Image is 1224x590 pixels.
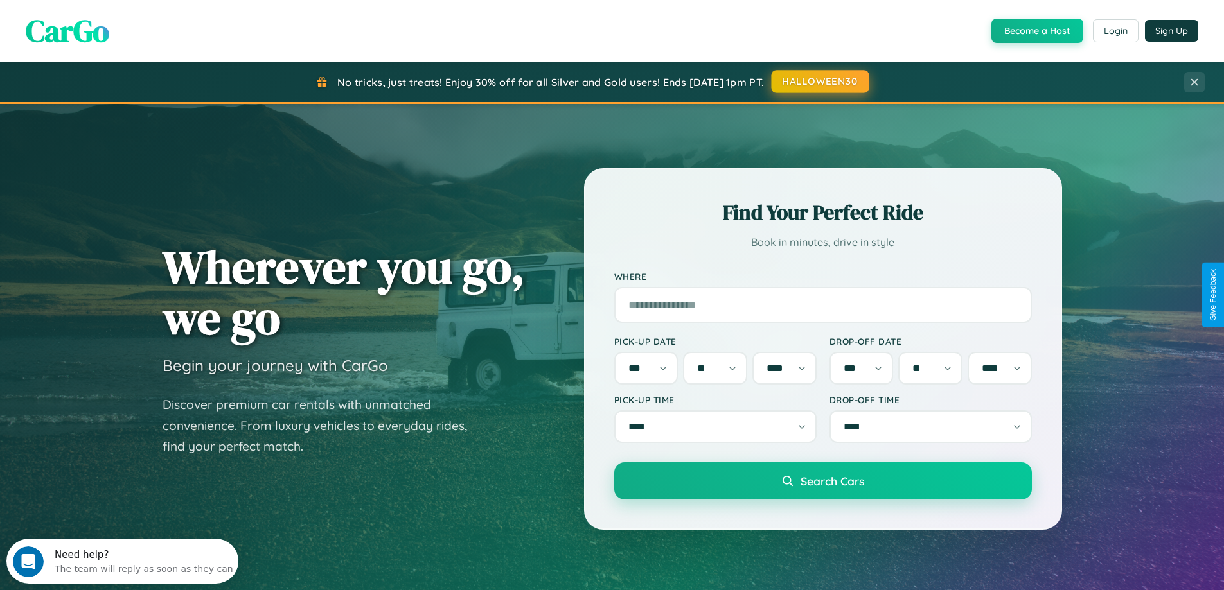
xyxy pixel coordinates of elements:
[991,19,1083,43] button: Become a Host
[829,336,1032,347] label: Drop-off Date
[614,462,1032,499] button: Search Cars
[1145,20,1198,42] button: Sign Up
[614,336,817,347] label: Pick-up Date
[163,394,484,457] p: Discover premium car rentals with unmatched convenience. From luxury vehicles to everyday rides, ...
[163,356,388,375] h3: Begin your journey with CarGo
[26,10,109,52] span: CarGo
[163,241,525,343] h1: Wherever you go, we go
[614,394,817,405] label: Pick-up Time
[337,76,764,89] span: No tricks, just treats! Enjoy 30% off for all Silver and Gold users! Ends [DATE] 1pm PT.
[801,474,864,488] span: Search Cars
[1093,19,1139,42] button: Login
[48,21,227,35] div: The team will reply as soon as they can
[1209,269,1218,321] div: Give Feedback
[614,198,1032,227] h2: Find Your Perfect Ride
[13,546,44,577] iframe: Intercom live chat
[614,271,1032,282] label: Where
[614,233,1032,252] p: Book in minutes, drive in style
[829,394,1032,405] label: Drop-off Time
[5,5,239,40] div: Open Intercom Messenger
[48,11,227,21] div: Need help?
[6,539,238,584] iframe: Intercom live chat discovery launcher
[772,70,869,93] button: HALLOWEEN30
